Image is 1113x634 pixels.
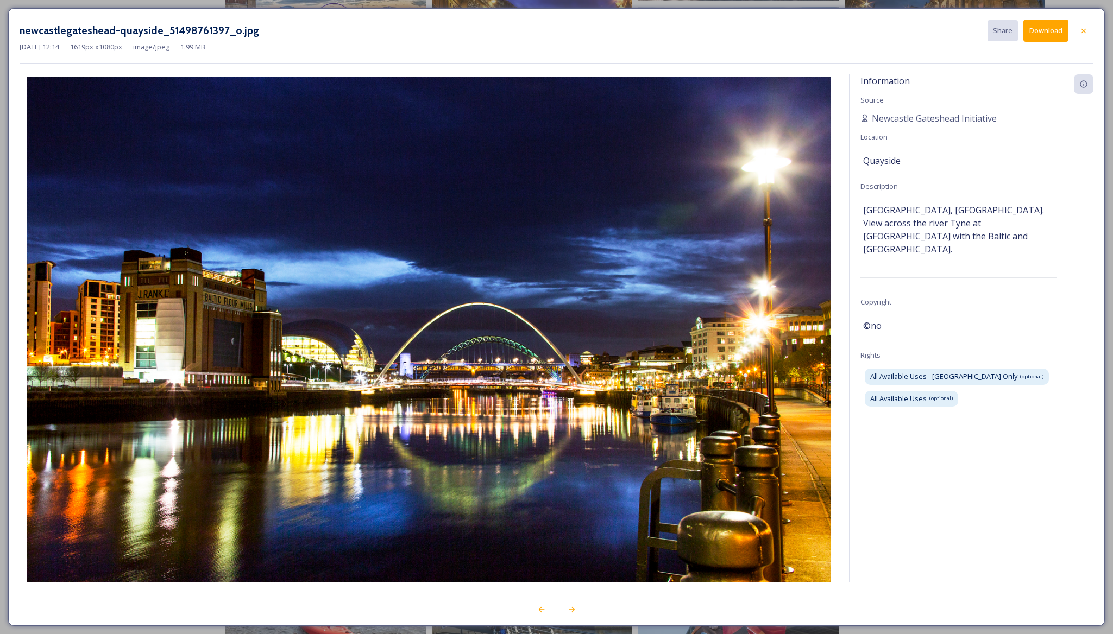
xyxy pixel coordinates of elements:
[860,297,891,307] span: Copyright
[863,204,1054,256] span: [GEOGRAPHIC_DATA], [GEOGRAPHIC_DATA]. View across the river Tyne at [GEOGRAPHIC_DATA] with the Ba...
[180,42,205,52] span: 1.99 MB
[860,181,898,191] span: Description
[929,395,953,402] span: (optional)
[860,350,881,360] span: Rights
[863,319,882,332] span: ©no
[20,77,838,613] img: newcastlegateshead-quayside_51498761397_o.jpg
[860,75,910,87] span: Information
[1020,373,1043,381] span: (optional)
[870,394,927,404] span: All Available Uses
[70,42,122,52] span: 1619 px x 1080 px
[20,42,59,52] span: [DATE] 12:14
[863,154,901,167] span: Quayside
[870,371,1017,382] span: All Available Uses - [GEOGRAPHIC_DATA] Only
[133,42,169,52] span: image/jpeg
[988,20,1018,41] button: Share
[872,112,997,125] span: Newcastle Gateshead Initiative
[860,132,888,142] span: Location
[860,95,884,105] span: Source
[1023,20,1068,42] button: Download
[20,23,259,39] h3: newcastlegateshead-quayside_51498761397_o.jpg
